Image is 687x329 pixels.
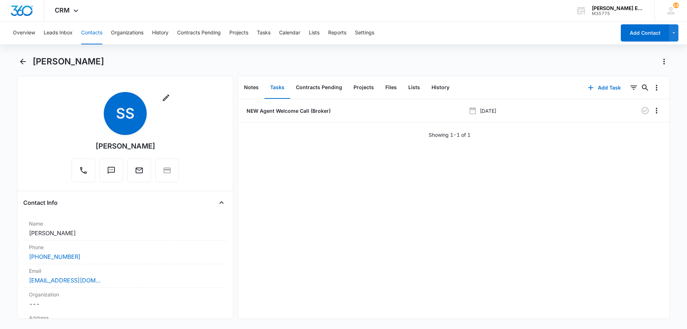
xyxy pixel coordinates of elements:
[104,92,147,135] span: SS
[29,220,221,227] label: Name
[29,252,81,261] a: [PHONE_NUMBER]
[380,77,403,99] button: Files
[17,56,28,67] button: Back
[592,11,644,16] div: account id
[55,6,70,14] span: CRM
[429,131,471,139] p: Showing 1-1 of 1
[96,141,155,151] div: [PERSON_NAME]
[23,241,227,264] div: Phone[PHONE_NUMBER]
[355,21,374,44] button: Settings
[238,77,264,99] button: Notes
[29,300,221,308] dd: ---
[229,21,248,44] button: Projects
[111,21,143,44] button: Organizations
[72,170,95,176] a: Call
[23,264,227,288] div: Email[EMAIL_ADDRESS][DOMAIN_NAME]
[152,21,169,44] button: History
[426,77,455,99] button: History
[72,159,95,182] button: Call
[309,21,320,44] button: Lists
[29,291,221,298] label: Organization
[592,5,644,11] div: account name
[29,314,221,321] label: Address
[279,21,300,44] button: Calendar
[127,170,151,176] a: Email
[651,82,662,93] button: Overflow Menu
[99,170,123,176] a: Text
[81,21,102,44] button: Contacts
[29,267,221,275] label: Email
[257,21,271,44] button: Tasks
[23,217,227,241] div: Name[PERSON_NAME]
[480,107,496,115] p: [DATE]
[290,77,348,99] button: Contracts Pending
[29,229,221,237] dd: [PERSON_NAME]
[348,77,380,99] button: Projects
[216,197,227,208] button: Close
[23,288,227,311] div: Organization---
[403,77,426,99] button: Lists
[29,243,221,251] label: Phone
[581,79,628,96] button: Add Task
[621,24,669,42] button: Add Contact
[33,56,104,67] h1: [PERSON_NAME]
[628,82,639,93] button: Filters
[328,21,346,44] button: Reports
[673,3,679,8] span: 14
[651,105,662,116] button: Overflow Menu
[29,276,101,285] a: [EMAIL_ADDRESS][DOMAIN_NAME]
[23,198,58,207] h4: Contact Info
[99,159,123,182] button: Text
[264,77,290,99] button: Tasks
[13,21,35,44] button: Overview
[44,21,73,44] button: Leads Inbox
[673,3,679,8] div: notifications count
[639,82,651,93] button: Search...
[245,107,331,115] a: NEW Agent Welcome Call (Broker)
[658,56,670,67] button: Actions
[127,159,151,182] button: Email
[177,21,221,44] button: Contracts Pending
